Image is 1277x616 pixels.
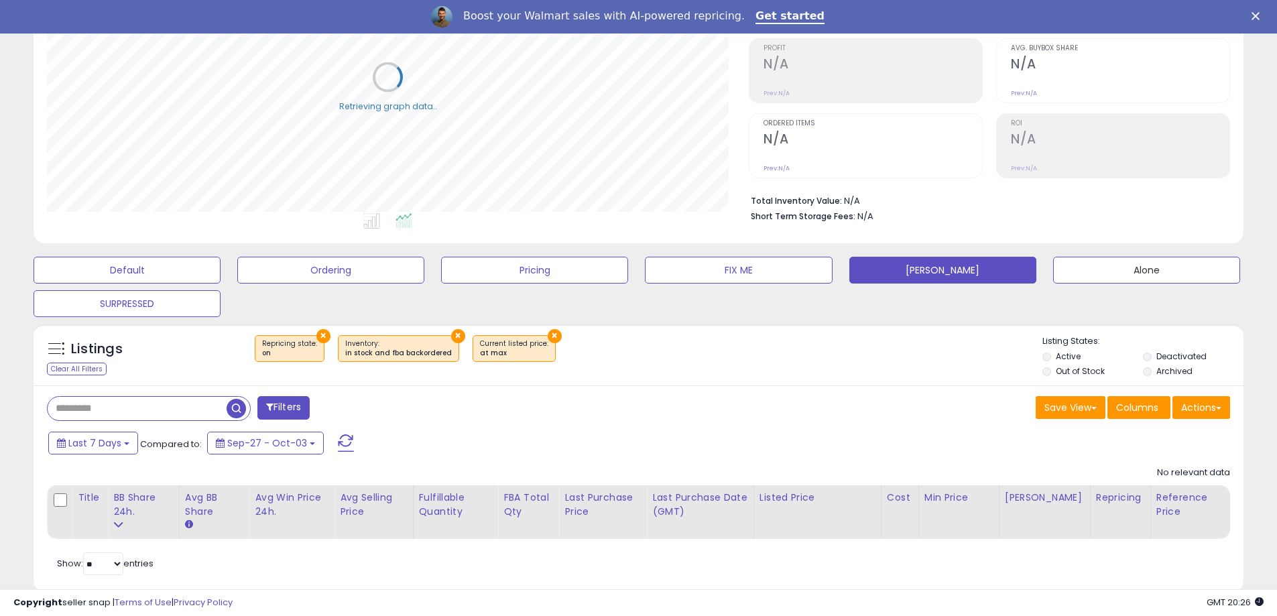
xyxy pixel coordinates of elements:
div: on [262,349,317,358]
label: Out of Stock [1056,365,1105,377]
strong: Copyright [13,596,62,609]
div: Title [78,491,102,505]
div: Avg Selling Price [340,491,408,519]
div: Reference Price [1156,491,1224,519]
button: Save View [1036,396,1105,419]
a: Privacy Policy [174,596,233,609]
small: Prev: N/A [1011,164,1037,172]
small: Prev: N/A [764,164,790,172]
button: FIX ME [645,257,832,284]
button: Last 7 Days [48,432,138,454]
span: Last 7 Days [68,436,121,450]
h5: Listings [71,340,123,359]
span: ROI [1011,120,1229,127]
div: Fulfillable Quantity [419,491,493,519]
span: Show: entries [57,557,154,570]
div: BB Share 24h. [113,491,174,519]
span: Sep-27 - Oct-03 [227,436,307,450]
li: N/A [751,192,1220,208]
div: Boost your Walmart sales with AI-powered repricing. [463,9,745,23]
small: Prev: N/A [1011,89,1037,97]
b: Total Inventory Value: [751,195,842,206]
span: Ordered Items [764,120,982,127]
button: [PERSON_NAME] [849,257,1036,284]
span: Repricing state : [262,338,317,359]
label: Archived [1156,365,1193,377]
button: Default [34,257,221,284]
span: Current listed price : [480,338,548,359]
button: × [451,329,465,343]
button: Alone [1053,257,1240,284]
div: Cost [887,491,913,505]
h2: N/A [1011,56,1229,74]
div: Retrieving graph data.. [339,100,437,112]
span: 2025-10-11 20:26 GMT [1207,596,1264,609]
div: Avg BB Share [185,491,243,519]
small: Avg BB Share. [185,519,193,531]
div: No relevant data [1157,467,1230,479]
small: Prev: N/A [764,89,790,97]
h2: N/A [764,56,982,74]
button: SURPRESSED [34,290,221,317]
button: × [316,329,330,343]
label: Active [1056,351,1081,362]
button: Ordering [237,257,424,284]
div: Repricing [1096,491,1145,505]
button: Columns [1107,396,1170,419]
label: Deactivated [1156,351,1207,362]
b: Short Term Storage Fees: [751,210,855,222]
span: Profit [764,45,982,52]
div: [PERSON_NAME] [1005,491,1085,505]
button: Sep-27 - Oct-03 [207,432,324,454]
button: Pricing [441,257,628,284]
p: Listing States: [1042,335,1243,348]
div: Avg Win Price 24h. [255,491,328,519]
button: Actions [1172,396,1230,419]
span: Inventory : [345,338,452,359]
div: at max [480,349,548,358]
span: N/A [857,210,873,223]
div: Clear All Filters [47,363,107,375]
h2: N/A [764,131,982,149]
div: Min Price [924,491,993,505]
div: FBA Total Qty [503,491,553,519]
a: Terms of Use [115,596,172,609]
div: Listed Price [759,491,875,505]
div: seller snap | | [13,597,233,609]
button: Filters [257,396,310,420]
div: in stock and fba backordered [345,349,452,358]
span: Compared to: [140,438,202,450]
div: Last Purchase Price [564,491,641,519]
a: Get started [755,9,825,24]
button: × [548,329,562,343]
div: Close [1252,12,1265,20]
span: Avg. Buybox Share [1011,45,1229,52]
div: Last Purchase Date (GMT) [652,491,748,519]
span: Columns [1116,401,1158,414]
img: Profile image for Adrian [431,6,452,27]
h2: N/A [1011,131,1229,149]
